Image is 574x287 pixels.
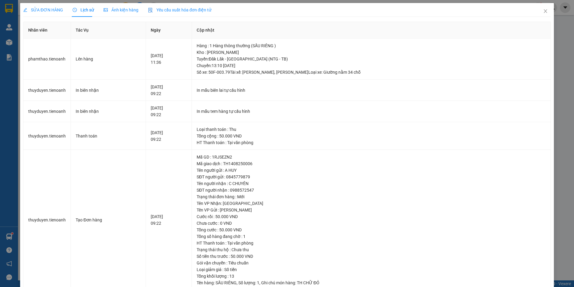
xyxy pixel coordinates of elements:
div: HT Thanh toán : Tại văn phòng [197,240,546,246]
div: SĐT người gửi : 0845779879 [197,174,546,180]
img: icon [148,8,153,13]
div: In mẫu tem hàng tự cấu hình [197,108,546,115]
div: Số tiền thu trước : 50.000 VND [197,253,546,260]
div: Tạo Đơn hàng [76,217,141,223]
div: Kho : [PERSON_NAME] [197,49,546,56]
div: Mã GD : 1RJSEZN2 [197,154,546,160]
div: Tên người gửi : A HUY [197,167,546,174]
span: SẦU RIÊNG [216,280,237,285]
div: Thanh toán [76,133,141,139]
div: Lên hàng [76,56,141,62]
div: Tên VP Nhận: [GEOGRAPHIC_DATA] [197,200,546,207]
div: Tên VP Gửi : [PERSON_NAME] [197,207,546,213]
div: Tổng khối lượng : 13 [197,273,546,279]
div: Tổng cộng : 50.000 VND [197,133,546,139]
div: [DATE] 09:22 [151,129,187,143]
span: Lịch sử [73,8,94,12]
div: Hàng : 1 Hàng thông thường (SẦU RIÊNG ) [197,42,546,49]
span: 1 [257,280,259,285]
div: Tên người nhận : C CHUYÊN [197,180,546,187]
span: Yêu cầu xuất hóa đơn điện tử [148,8,211,12]
div: [DATE] 09:22 [151,213,187,227]
div: In biên nhận [76,87,141,94]
div: In biên nhận [76,108,141,115]
div: Tên hàng: , Số lượng: , Ghi chú món hàng: [197,279,546,286]
div: In mẫu biên lai tự cấu hình [197,87,546,94]
td: thuyduyen.tienoanh [23,101,71,122]
th: Ngày [146,22,192,39]
td: thuyduyen.tienoanh [23,122,71,150]
span: Ảnh kiện hàng [104,8,138,12]
span: SỬA ĐƠN HÀNG [23,8,63,12]
span: close [543,9,548,14]
div: [DATE] 11:36 [151,52,187,66]
th: Cập nhật [192,22,551,39]
div: HT Thanh toán : Tại văn phòng [197,139,546,146]
div: Tổng cước : 50.000 VND [197,227,546,233]
div: Chưa cước : 0 VND [197,220,546,227]
span: picture [104,8,108,12]
div: [DATE] 09:22 [151,84,187,97]
th: Nhân viên [23,22,71,39]
div: Mã giao dịch : TH1408250006 [197,160,546,167]
td: phamthao.tienoanh [23,39,71,80]
div: Cước rồi : 50.000 VND [197,213,546,220]
div: SĐT người nhận : 0988572547 [197,187,546,193]
button: Close [537,3,554,20]
div: Tổng số hàng đang chờ : 1 [197,233,546,240]
span: clock-circle [73,8,77,12]
div: Trạng thái thu hộ : Chưa thu [197,246,546,253]
td: thuyduyen.tienoanh [23,80,71,101]
span: TH CHỮ ĐỎ [297,280,319,285]
div: Trạng thái đơn hàng : Mới [197,193,546,200]
div: Loại giảm giá : Số tiền [197,266,546,273]
div: Loại thanh toán : Thu [197,126,546,133]
div: Tuyến : Đăk Lăk - [GEOGRAPHIC_DATA] (NTG - TB) Chuyến: 13:10 [DATE] Số xe: 50F-003.79 Tài xế: [PE... [197,56,546,76]
th: Tác Vụ [71,22,146,39]
span: edit [23,8,27,12]
div: [DATE] 09:22 [151,105,187,118]
div: Gói vận chuyển : Tiêu chuẩn [197,260,546,266]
